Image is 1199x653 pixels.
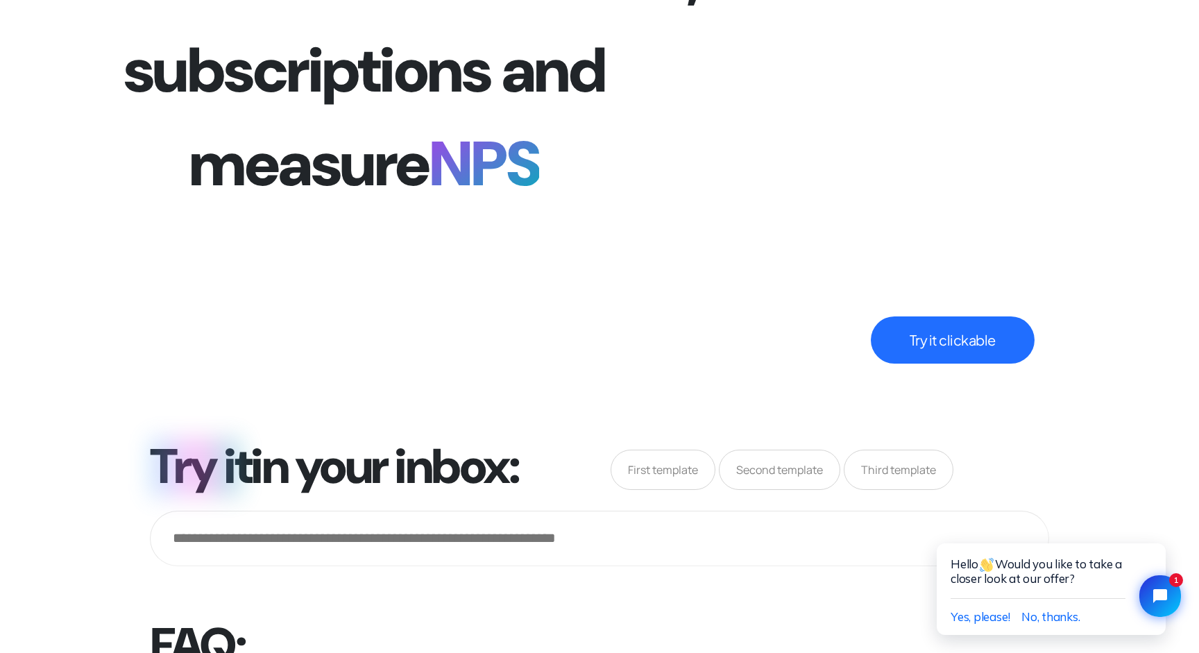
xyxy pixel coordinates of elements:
h1: in your inbox: [250,438,518,496]
button: Try it clickable [871,316,1035,364]
span: First template [611,450,715,490]
iframe: Tidio Chat [908,498,1199,653]
h1: Try it [150,438,250,496]
span: Second template [719,450,840,490]
span: Third template [844,450,953,490]
span: NPS [429,124,540,205]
